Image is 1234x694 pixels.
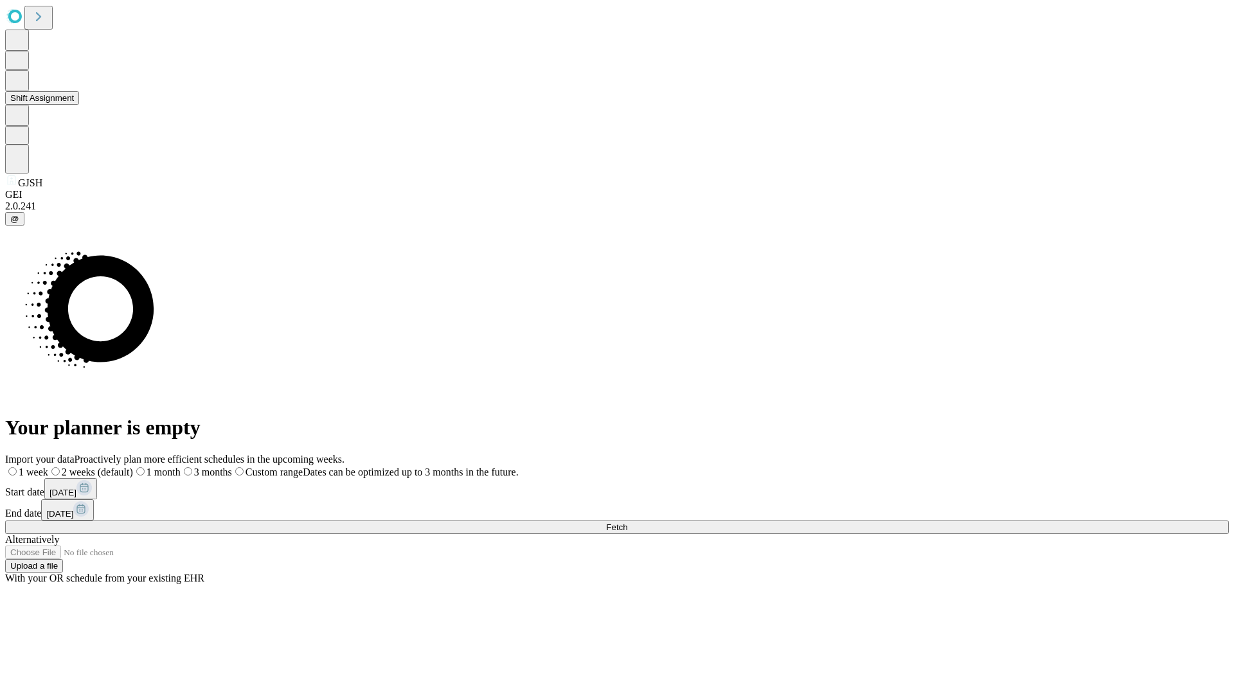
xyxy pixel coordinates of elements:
[8,467,17,476] input: 1 week
[18,177,42,188] span: GJSH
[5,212,24,226] button: @
[147,467,181,477] span: 1 month
[5,200,1229,212] div: 2.0.241
[5,520,1229,534] button: Fetch
[19,467,48,477] span: 1 week
[51,467,60,476] input: 2 weeks (default)
[49,488,76,497] span: [DATE]
[10,214,19,224] span: @
[5,189,1229,200] div: GEI
[136,467,145,476] input: 1 month
[5,499,1229,520] div: End date
[194,467,232,477] span: 3 months
[235,467,244,476] input: Custom rangeDates can be optimized up to 3 months in the future.
[303,467,518,477] span: Dates can be optimized up to 3 months in the future.
[5,91,79,105] button: Shift Assignment
[5,573,204,583] span: With your OR schedule from your existing EHR
[5,534,59,545] span: Alternatively
[46,509,73,519] span: [DATE]
[5,454,75,465] span: Import your data
[5,559,63,573] button: Upload a file
[246,467,303,477] span: Custom range
[44,478,97,499] button: [DATE]
[184,467,192,476] input: 3 months
[75,454,344,465] span: Proactively plan more efficient schedules in the upcoming weeks.
[62,467,133,477] span: 2 weeks (default)
[5,478,1229,499] div: Start date
[606,522,627,532] span: Fetch
[41,499,94,520] button: [DATE]
[5,416,1229,440] h1: Your planner is empty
